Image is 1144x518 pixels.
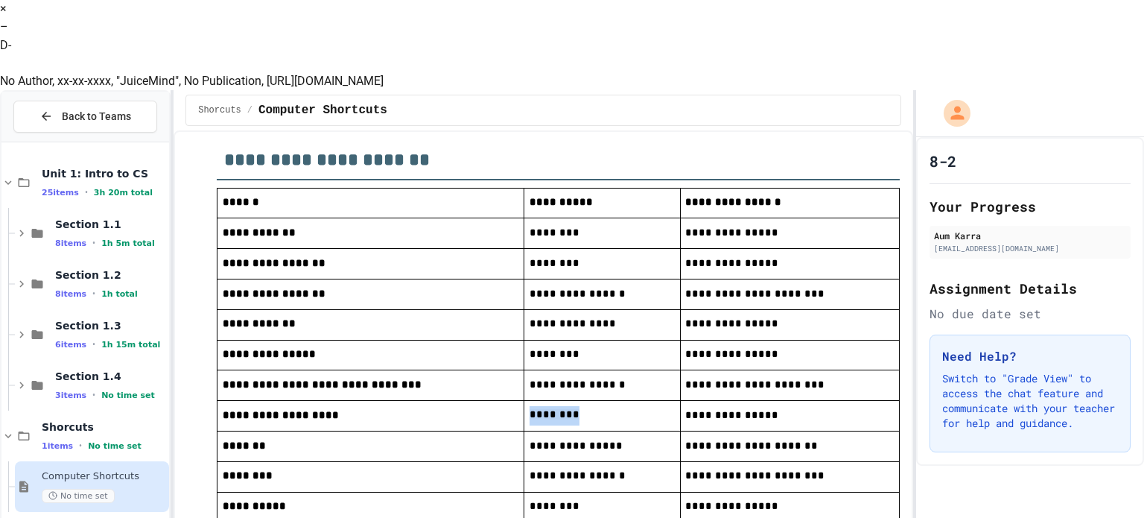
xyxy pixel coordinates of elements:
[942,371,1118,431] p: Switch to "Grade View" to access the chat feature and communicate with your teacher for help and ...
[928,96,974,130] div: My Account
[92,288,95,300] span: •
[929,305,1131,323] div: No due date set
[88,440,142,450] span: No time set
[929,151,956,171] h1: 8-2
[42,187,79,197] span: 25 items
[94,187,153,197] span: 3h 20m total
[55,238,86,247] span: 8 items
[92,389,95,401] span: •
[55,319,166,332] span: Section 1.3
[42,470,166,483] span: Computer Shortcuts
[42,167,166,180] span: Unit 1: Intro to CS
[42,440,73,450] span: 1 items
[934,243,1126,254] div: [EMAIL_ADDRESS][DOMAIN_NAME]
[79,440,82,452] span: •
[55,268,166,282] span: Section 1.2
[101,390,155,399] span: No time set
[198,104,241,116] span: Shorcuts
[942,347,1118,365] h3: Need Help?
[42,420,166,434] span: Shorcuts
[62,109,131,124] span: Back to Teams
[55,339,86,349] span: 6 items
[929,196,1131,217] h2: Your Progress
[55,390,86,399] span: 3 items
[85,186,88,198] span: •
[934,229,1126,242] div: Aum Karra
[247,104,252,116] span: /
[55,218,166,231] span: Section 1.1
[55,288,86,298] span: 8 items
[929,278,1131,299] h2: Assignment Details
[42,489,115,503] span: No time set
[92,237,95,249] span: •
[258,101,387,119] span: Computer Shortcuts
[101,238,155,247] span: 1h 5m total
[92,338,95,350] span: •
[101,339,160,349] span: 1h 15m total
[13,101,157,133] button: Back to Teams
[101,288,138,298] span: 1h total
[55,370,166,383] span: Section 1.4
